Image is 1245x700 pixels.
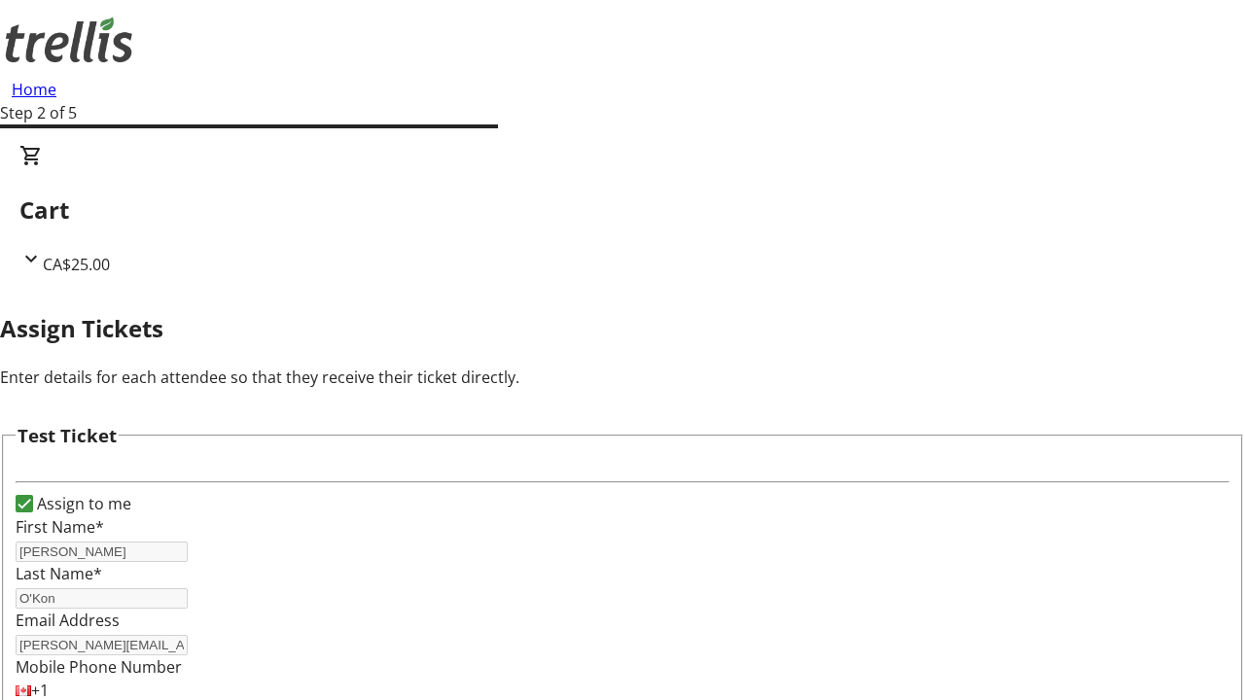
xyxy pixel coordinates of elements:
label: Last Name* [16,563,102,584]
span: CA$25.00 [43,254,110,275]
label: First Name* [16,516,104,538]
div: CartCA$25.00 [19,144,1226,276]
label: Mobile Phone Number [16,656,182,678]
h3: Test Ticket [18,422,117,449]
label: Assign to me [33,492,131,515]
h2: Cart [19,192,1226,227]
label: Email Address [16,610,120,631]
